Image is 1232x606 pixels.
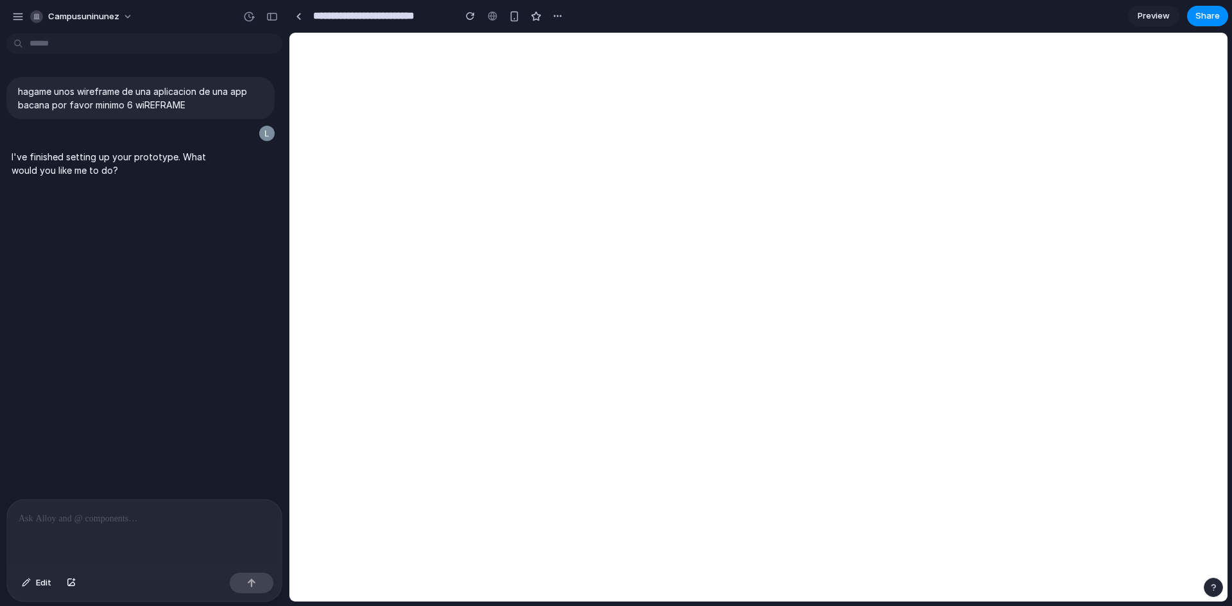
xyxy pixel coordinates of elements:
[12,150,226,177] p: I've finished setting up your prototype. What would you like me to do?
[1138,10,1170,22] span: Preview
[1187,6,1228,26] button: Share
[1128,6,1179,26] a: Preview
[48,10,119,23] span: campusuninunez
[1195,10,1220,22] span: Share
[18,85,263,112] p: hagame unos wireframe de una aplicacion de una app bacana por favor minimo 6 wiREFRAME
[15,573,58,593] button: Edit
[25,6,139,27] button: campusuninunez
[36,577,51,589] span: Edit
